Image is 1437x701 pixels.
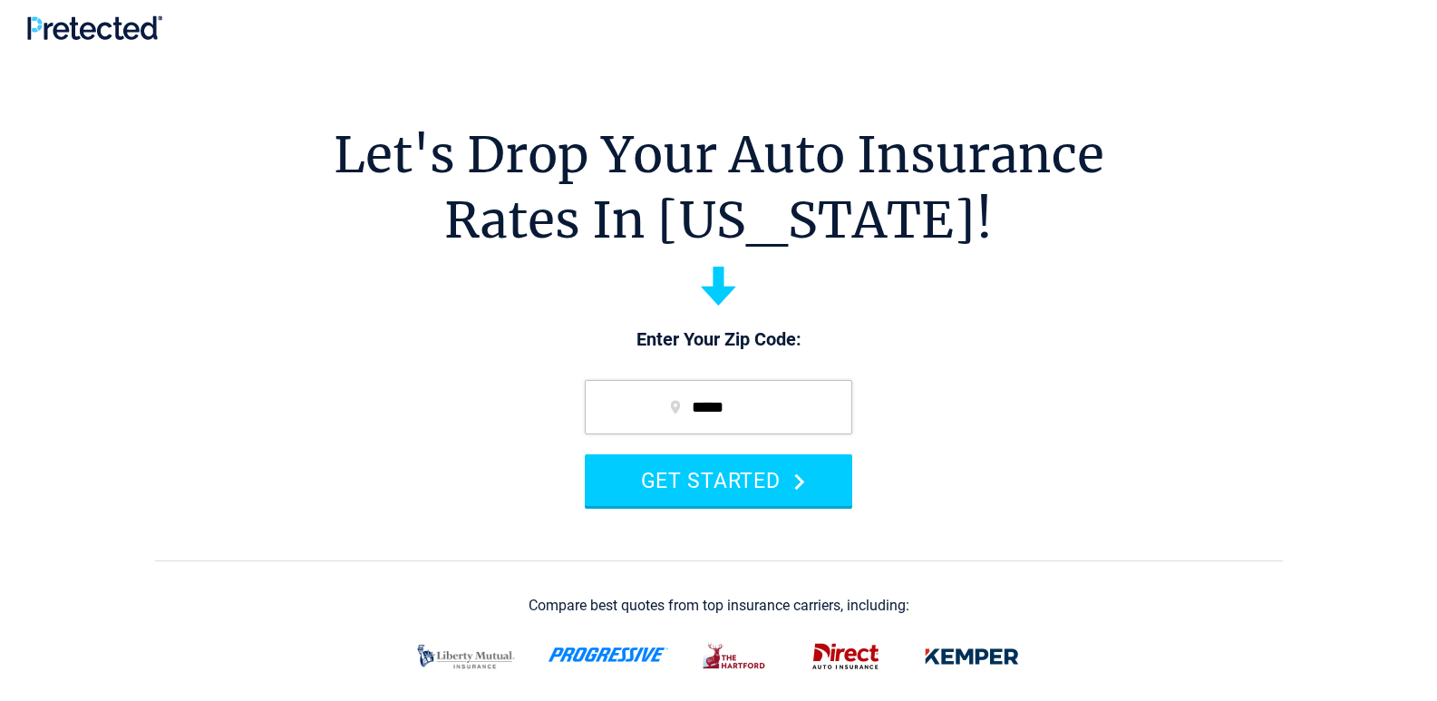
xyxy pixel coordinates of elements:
[529,598,909,614] div: Compare best quotes from top insurance carriers, including:
[548,647,669,662] img: progressive
[801,633,890,680] img: direct
[691,633,780,680] img: thehartford
[334,122,1104,253] h1: Let's Drop Your Auto Insurance Rates In [US_STATE]!
[27,15,162,40] img: Pretected Logo
[912,633,1032,680] img: kemper
[567,327,870,353] p: Enter Your Zip Code:
[406,633,526,680] img: liberty
[585,454,852,506] button: GET STARTED
[585,380,852,434] input: zip code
